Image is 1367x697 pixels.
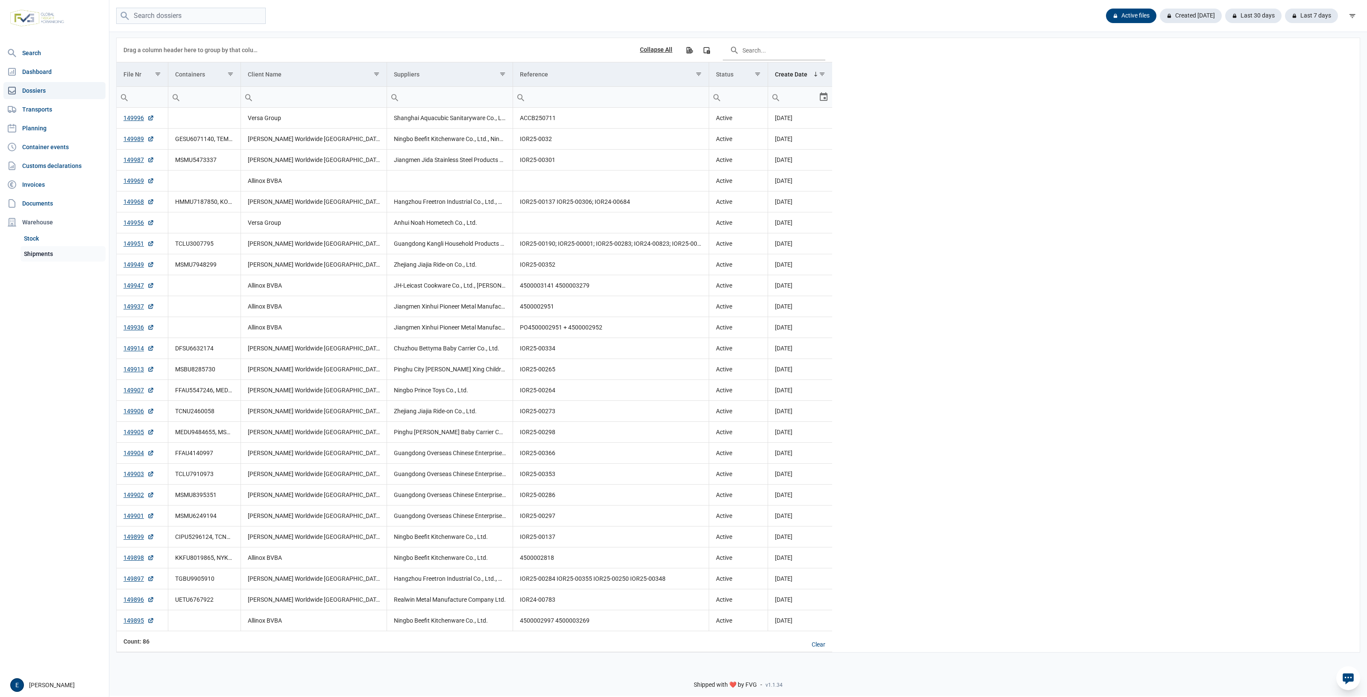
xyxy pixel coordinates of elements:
[241,422,387,443] td: [PERSON_NAME] Worldwide [GEOGRAPHIC_DATA]
[123,197,154,206] a: 149968
[387,254,513,275] td: Zhejiang Jiajia Ride-on Co., Ltd.
[709,87,768,107] input: Filter cell
[775,366,792,373] span: [DATE]
[168,359,241,380] td: MSBU8285730
[248,71,282,78] div: Client Name
[241,87,387,108] td: Filter cell
[241,401,387,422] td: [PERSON_NAME] Worldwide [GEOGRAPHIC_DATA]
[387,87,513,108] td: Filter cell
[775,219,792,226] span: [DATE]
[775,261,792,268] span: [DATE]
[775,387,792,394] span: [DATE]
[513,422,709,443] td: IOR25-00298
[387,401,513,422] td: Zhejiang Jiajia Ride-on Co., Ltd.
[513,380,709,401] td: IOR25-00264
[241,129,387,150] td: [PERSON_NAME] Worldwide [GEOGRAPHIC_DATA]
[775,177,792,184] span: [DATE]
[123,449,154,457] a: 149904
[387,485,513,506] td: Guangdong Overseas Chinese Enterprises Co., Ltd.
[513,485,709,506] td: IOR25-00286
[775,408,792,415] span: [DATE]
[709,87,768,108] td: Filter cell
[709,317,768,338] td: Active
[123,302,154,311] a: 149937
[709,401,768,422] td: Active
[3,101,106,118] a: Transports
[709,62,768,87] td: Column Status
[709,506,768,526] td: Active
[168,87,184,107] div: Search box
[387,568,513,589] td: Hangzhou Freetron Industrial Co., Ltd., Ningbo Wansheng Import and Export Co., Ltd., [GEOGRAPHIC_...
[168,129,241,150] td: GESU6071140, TEMU8463162
[168,506,241,526] td: MSMU6249194
[768,87,819,107] input: Filter cell
[640,46,672,54] div: Collapse All
[241,150,387,171] td: [PERSON_NAME] Worldwide [GEOGRAPHIC_DATA]
[709,568,768,589] td: Active
[513,87,709,107] input: Filter cell
[754,71,761,77] span: Show filter options for column 'Status'
[123,553,154,562] a: 149898
[709,422,768,443] td: Active
[123,344,154,353] a: 149914
[513,464,709,485] td: IOR25-00353
[123,156,154,164] a: 149987
[513,443,709,464] td: IOR25-00366
[241,526,387,547] td: [PERSON_NAME] Worldwide [GEOGRAPHIC_DATA]
[709,171,768,191] td: Active
[1345,8,1360,24] div: filter
[168,526,241,547] td: CIPU5296124, TCNU5060564, TLLU7707732, TXGU7963037
[513,62,709,87] td: Column Reference
[387,422,513,443] td: Pinghu [PERSON_NAME] Baby Carrier Co., Ltd.
[387,275,513,296] td: JH-Leicast Cookware Co., Ltd., [PERSON_NAME] Cookware Co., Ltd.
[775,617,792,624] span: [DATE]
[709,275,768,296] td: Active
[123,43,261,57] div: Drag a column header here to group by that column
[513,547,709,568] td: 4500002818
[775,240,792,247] span: [DATE]
[775,471,792,477] span: [DATE]
[123,386,154,394] a: 149907
[117,87,168,107] input: Filter cell
[709,526,768,547] td: Active
[513,610,709,631] td: 4500002997 4500003269
[7,6,67,30] img: FVG - Global freight forwarding
[1106,9,1156,23] div: Active files
[123,616,154,625] a: 149895
[394,71,419,78] div: Suppliers
[1160,9,1222,23] div: Created [DATE]
[241,464,387,485] td: [PERSON_NAME] Worldwide [GEOGRAPHIC_DATA]
[513,254,709,275] td: IOR25-00352
[123,637,161,646] div: File Nr Count: 86
[387,129,513,150] td: Ningbo Beefit Kitchenware Co., Ltd., Ningbo Wansheng Import and Export Co., Ltd.
[387,87,513,107] input: Filter cell
[775,198,792,205] span: [DATE]
[513,589,709,610] td: IOR24-00783
[241,568,387,589] td: [PERSON_NAME] Worldwide [GEOGRAPHIC_DATA]
[699,42,714,58] div: Column Chooser
[387,87,402,107] div: Search box
[168,422,241,443] td: MEDU9484655, MSNU7949133
[168,443,241,464] td: FFAU4140997
[168,150,241,171] td: MSMU5473337
[155,71,161,77] span: Show filter options for column 'File Nr'
[709,443,768,464] td: Active
[716,71,733,78] div: Status
[766,682,783,688] span: v1.1.34
[3,120,106,137] a: Planning
[775,554,792,561] span: [DATE]
[241,254,387,275] td: [PERSON_NAME] Worldwide [GEOGRAPHIC_DATA]
[513,401,709,422] td: IOR25-00273
[3,138,106,156] a: Container events
[117,87,168,108] td: Filter cell
[387,233,513,254] td: Guangdong Kangli Household Products Co. Ltd., Shanghai Dongzhan International Trade. Co. Ltd., Xi...
[241,108,387,129] td: Versa Group
[775,303,792,310] span: [DATE]
[818,87,829,107] div: Select
[241,233,387,254] td: [PERSON_NAME] Worldwide [GEOGRAPHIC_DATA]
[168,485,241,506] td: MSMU8395351
[241,87,256,107] div: Search box
[123,176,154,185] a: 149969
[3,157,106,174] a: Customs declarations
[241,610,387,631] td: Allinox BVBA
